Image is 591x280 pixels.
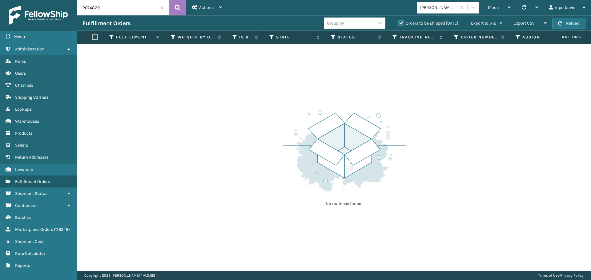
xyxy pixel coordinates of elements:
span: Actions [542,32,585,42]
img: logo [9,6,68,25]
label: Assigned Carrier [522,34,560,40]
a: Terms of Use [538,273,559,278]
label: Fulfillment Order Id [116,34,153,40]
span: Roles [15,59,26,64]
label: State [276,34,313,40]
div: | [538,271,584,280]
span: Shipping Carriers [15,95,49,100]
span: Products [15,131,32,136]
span: Shipment Status [15,191,47,196]
span: Return Addresses [15,155,49,160]
span: Batches [15,215,31,220]
h3: Fulfillment Orders [82,20,131,27]
span: Rate Calculator [15,251,45,256]
span: Channels [15,83,33,88]
div: [PERSON_NAME] Brands [420,4,457,11]
span: Fulfillment Orders [15,179,50,184]
span: Inventory [15,167,33,172]
span: Marketplace Orders [15,227,53,232]
a: Privacy Policy [560,273,584,278]
button: Reload [552,18,585,29]
span: Shipment Cost [15,239,44,244]
span: Reports [15,263,30,268]
span: Export to .xls [471,21,496,26]
p: Copyright 2023 [PERSON_NAME]™ v 1.0.189 [84,271,155,280]
span: Users [15,71,26,76]
label: WH Ship By Date [178,34,215,40]
span: Sellers [15,143,28,148]
label: Tracking Number [399,34,436,40]
span: Mode [488,5,499,10]
span: Containers [15,203,36,208]
span: Actions [199,5,214,10]
span: Menu [14,34,25,39]
label: Is Buy Shipping [239,34,252,40]
label: Orders to be shipped [DATE] [398,21,458,26]
label: Status [338,34,375,40]
span: Warehouses [15,119,39,124]
span: Administration [15,46,44,52]
div: Group by [327,20,344,26]
label: Order Number [461,34,498,40]
span: Lookups [15,107,32,112]
span: Export CSV [513,21,535,26]
span: ( 116246 ) [54,227,70,232]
